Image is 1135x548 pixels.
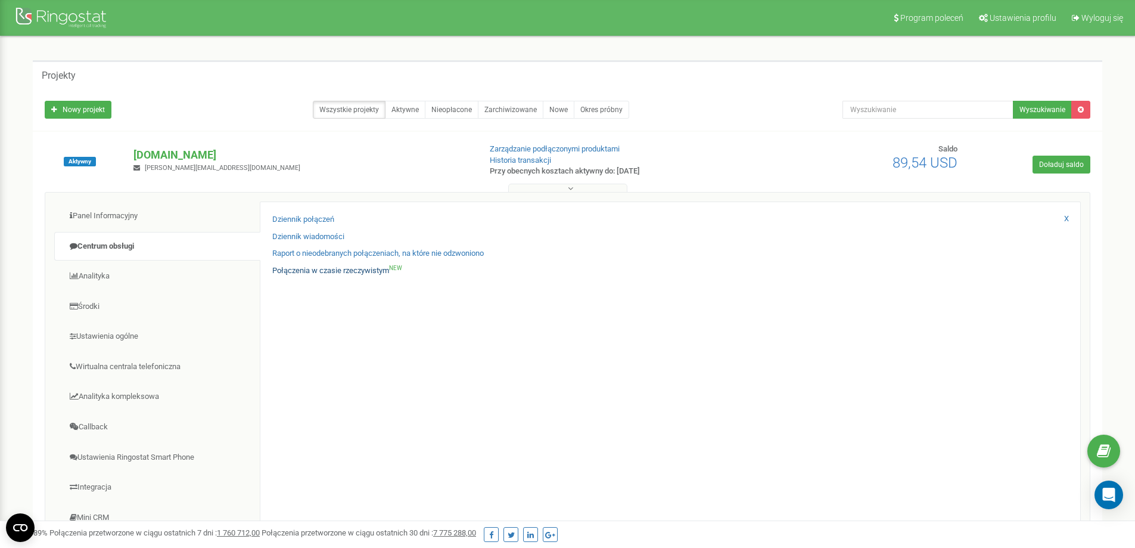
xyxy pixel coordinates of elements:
span: Ustawienia profilu [990,13,1056,23]
a: Raport o nieodebranych połączeniach, na które nie odzwoniono [272,248,484,259]
a: Okres próbny [574,101,629,119]
a: Wirtualna centrala telefoniczna [54,352,260,382]
span: Wyloguj się [1081,13,1123,23]
a: Środki [54,292,260,321]
span: Saldo [938,144,957,153]
a: Aktywne [385,101,425,119]
a: Centrum obsługi [54,232,260,261]
a: Nowe [543,101,574,119]
span: Program poleceń [900,13,963,23]
a: Wszystkie projekty [313,101,385,119]
a: Analityka [54,262,260,291]
span: Połączenia przetworzone w ciągu ostatnich 7 dni : [49,528,260,537]
a: Doładuj saldo [1033,156,1090,174]
a: Dziennik wiadomości [272,231,344,243]
a: Dziennik połączeń [272,214,334,225]
u: 7 775 288,00 [433,528,476,537]
a: X [1064,213,1069,225]
span: Aktywny [64,157,96,166]
span: [PERSON_NAME][EMAIL_ADDRESS][DOMAIN_NAME] [145,164,300,172]
a: Ustawienia Ringostat Smart Phone [54,443,260,472]
button: Wyszukiwanie [1013,101,1072,119]
a: Mini CRM [54,503,260,532]
span: 89,54 USD [893,154,957,171]
p: Przy obecnych kosztach aktywny do: [DATE] [490,166,738,177]
h5: Projekty [42,70,76,81]
a: Ustawienia ogólne [54,322,260,351]
u: 1 760 712,00 [217,528,260,537]
a: Nieopłacone [425,101,478,119]
a: Nowy projekt [45,101,111,119]
input: Wyszukiwanie [842,101,1013,119]
a: Integracja [54,473,260,502]
button: Open CMP widget [6,513,35,542]
a: Analityka kompleksowa [54,382,260,411]
a: Historia transakcji [490,156,551,165]
a: Callback [54,413,260,442]
a: Połączenia w czasie rzeczywistymNEW [272,265,402,277]
a: Zarządzanie podłączonymi produktami [490,144,620,153]
a: Zarchiwizowane [478,101,543,119]
div: Open Intercom Messenger [1094,481,1123,509]
a: Panel Informacyjny [54,202,260,231]
p: [DOMAIN_NAME] [133,147,470,163]
span: Połączenia przetworzone w ciągu ostatnich 30 dni : [262,528,476,537]
sup: NEW [389,265,402,271]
